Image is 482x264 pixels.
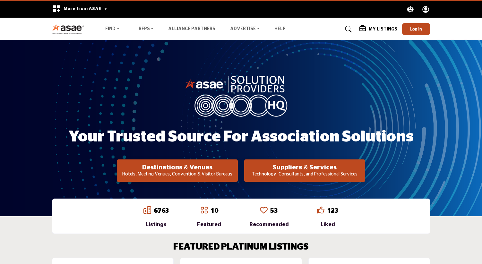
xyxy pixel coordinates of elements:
a: 53 [270,208,278,214]
span: Log In [410,26,422,31]
a: Help [274,27,286,31]
span: More from ASAE [64,6,108,11]
h2: Destinations & Venues [119,164,236,171]
a: Go to Recommended [260,206,268,215]
a: 10 [211,208,218,214]
h2: FEATURED PLATINUM LISTINGS [173,242,309,253]
a: Advertise [226,25,264,34]
p: Hotels, Meeting Venues, Convention & Visitor Bureaus [119,171,236,178]
h2: Suppliers & Services [246,164,363,171]
div: My Listings [359,25,397,33]
a: 123 [327,208,339,214]
div: Featured [197,221,221,228]
div: More from ASAE [48,1,112,18]
img: image [185,74,297,116]
button: Log In [402,23,430,35]
a: Find [101,25,124,34]
div: Liked [317,221,339,228]
a: Search [339,24,356,34]
img: Site Logo [52,24,88,34]
a: 6763 [154,208,169,214]
button: Destinations & Venues Hotels, Meeting Venues, Convention & Visitor Bureaus [117,159,238,182]
i: Go to Liked [317,206,324,214]
p: Technology, Consultants, and Professional Services [246,171,363,178]
div: Listings [143,221,169,228]
h5: My Listings [369,26,397,32]
button: Suppliers & Services Technology, Consultants, and Professional Services [244,159,365,182]
a: Go to Featured [200,206,208,215]
a: RFPs [134,25,158,34]
h1: Your Trusted Source for Association Solutions [69,127,414,147]
div: Recommended [249,221,289,228]
a: Alliance Partners [168,27,215,31]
